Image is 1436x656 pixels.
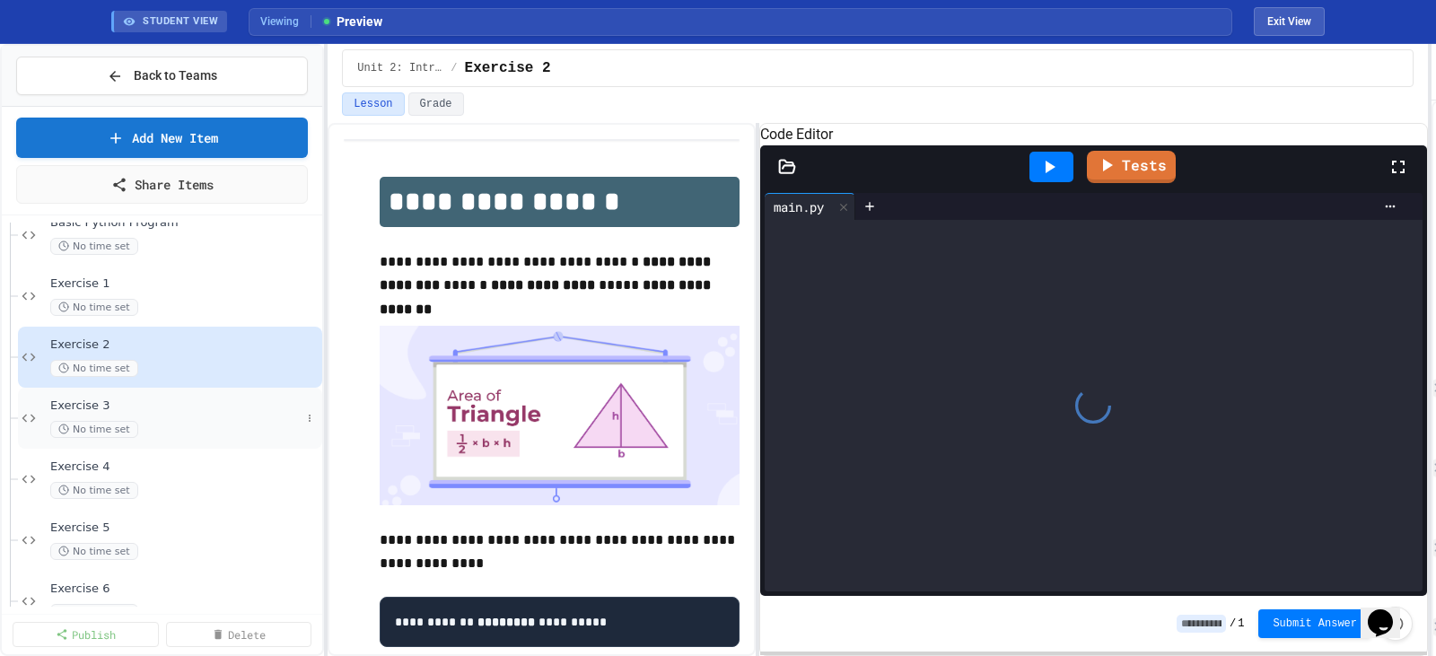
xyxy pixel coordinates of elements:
button: Back to Teams [16,57,308,95]
span: Exercise 2 [465,57,551,79]
span: Exercise 5 [50,520,319,536]
span: No time set [50,543,138,560]
span: Basic Python Program [50,215,319,231]
span: Viewing [260,13,311,30]
button: Lesson [342,92,404,116]
a: Tests [1087,151,1176,183]
span: No time set [50,421,138,438]
span: STUDENT VIEW [143,14,218,30]
span: No time set [50,604,138,621]
span: Unit 2: Intro to Programming [357,61,443,75]
button: More options [301,409,319,427]
span: / [451,61,457,75]
iframe: chat widget [1361,584,1418,638]
span: Exercise 2 [50,337,319,353]
span: No time set [50,299,138,316]
button: Submit Answer [1258,609,1371,638]
button: Exit student view [1254,7,1325,36]
span: No time set [50,238,138,255]
span: Exercise 3 [50,398,301,414]
a: Publish [13,622,159,647]
h6: Code Editor [760,124,1427,145]
span: Back to Teams [134,66,217,85]
button: Grade [408,92,464,116]
span: Exercise 1 [50,276,319,292]
div: main.py [765,197,833,216]
span: Exercise 6 [50,582,319,597]
span: No time set [50,482,138,499]
a: Add New Item [16,118,308,158]
span: No time set [50,360,138,377]
a: Delete [166,622,312,647]
span: / [1230,617,1236,631]
a: Share Items [16,165,308,204]
span: Preview [320,13,382,31]
div: main.py [765,193,855,220]
span: 1 [1238,617,1244,631]
span: Submit Answer [1273,617,1357,631]
span: Exercise 4 [50,459,319,475]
